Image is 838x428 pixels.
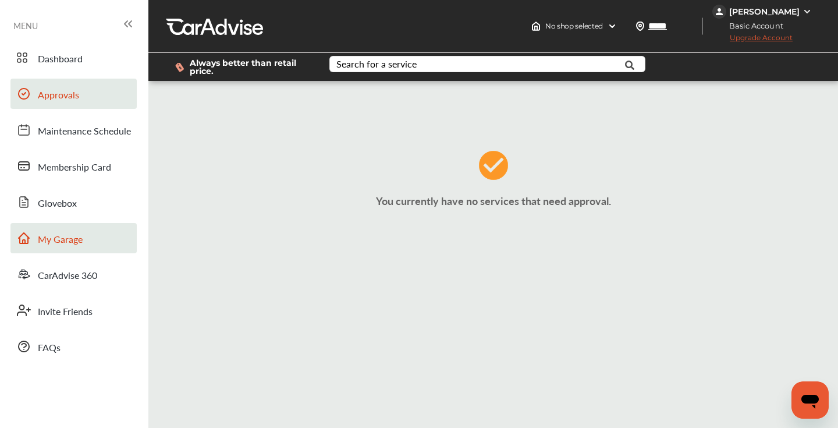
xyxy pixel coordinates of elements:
[608,22,617,31] img: header-down-arrow.9dd2ce7d.svg
[38,88,79,103] span: Approvals
[38,160,111,175] span: Membership Card
[713,20,792,32] span: Basic Account
[38,268,97,284] span: CarAdvise 360
[175,62,184,72] img: dollor_label_vector.a70140d1.svg
[531,22,541,31] img: header-home-logo.8d720a4f.svg
[10,115,137,145] a: Maintenance Schedule
[712,33,793,48] span: Upgrade Account
[38,305,93,320] span: Invite Friends
[545,22,603,31] span: No shop selected
[38,341,61,356] span: FAQs
[13,21,38,30] span: MENU
[10,43,137,73] a: Dashboard
[729,6,800,17] div: [PERSON_NAME]
[38,232,83,247] span: My Garage
[10,223,137,253] a: My Garage
[10,331,137,362] a: FAQs
[10,79,137,109] a: Approvals
[38,52,83,67] span: Dashboard
[10,259,137,289] a: CarAdvise 360
[38,196,77,211] span: Glovebox
[336,59,417,69] div: Search for a service
[803,7,812,16] img: WGsFRI8htEPBVLJbROoPRyZpYNWhNONpIPPETTm6eUC0GeLEiAAAAAElFTkSuQmCC
[10,187,137,217] a: Glovebox
[10,151,137,181] a: Membership Card
[38,124,131,139] span: Maintenance Schedule
[190,59,311,75] span: Always better than retail price.
[151,193,835,208] p: You currently have no services that need approval.
[10,295,137,326] a: Invite Friends
[702,17,703,35] img: header-divider.bc55588e.svg
[791,381,829,419] iframe: Button to launch messaging window
[635,22,645,31] img: location_vector.a44bc228.svg
[712,5,726,19] img: jVpblrzwTbfkPYzPPzSLxeg0AAAAASUVORK5CYII=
